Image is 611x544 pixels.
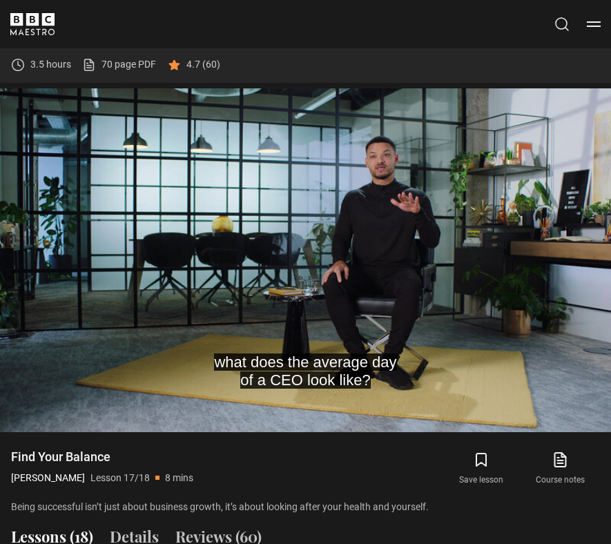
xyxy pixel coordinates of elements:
[90,471,150,485] p: Lesson 17/18
[442,449,521,489] button: Save lesson
[82,57,156,72] a: 70 page PDF
[10,13,55,35] svg: BBC Maestro
[11,449,193,465] h1: Find Your Balance
[11,500,430,514] p: Being successful isn’t just about business growth, it’s about looking after your health and yours...
[30,57,71,72] p: 3.5 hours
[186,57,220,72] p: 4.7 (60)
[587,17,601,31] button: Toggle navigation
[11,471,85,485] p: [PERSON_NAME]
[165,471,193,485] p: 8 mins
[521,449,600,489] a: Course notes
